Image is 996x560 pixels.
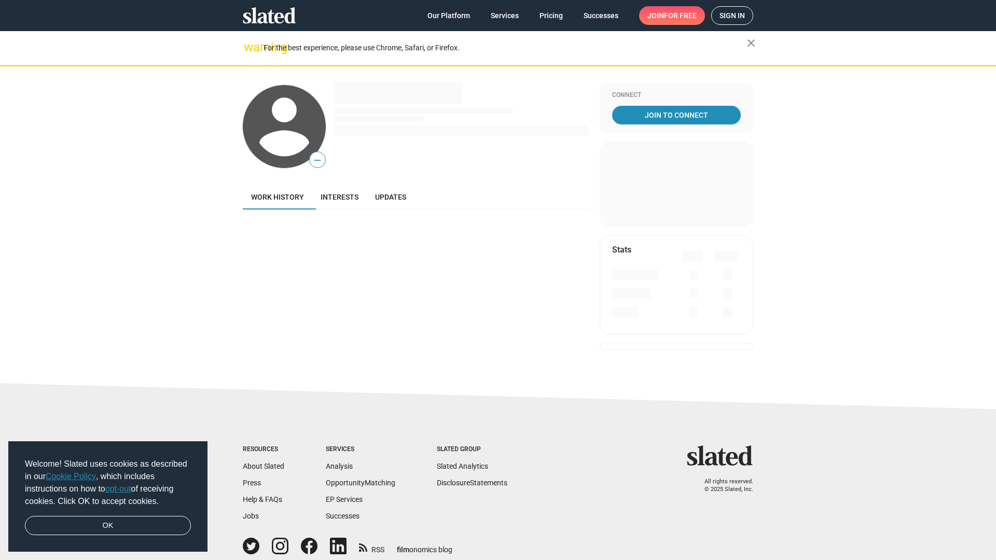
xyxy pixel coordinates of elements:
[312,185,367,209] a: Interests
[614,106,739,124] span: Join To Connect
[326,479,395,487] a: OpportunityMatching
[711,6,753,25] a: Sign in
[419,6,478,25] a: Our Platform
[243,462,284,470] a: About Slated
[25,516,191,536] a: dismiss cookie message
[375,193,406,201] span: Updates
[326,445,395,454] div: Services
[251,193,304,201] span: Work history
[584,6,618,25] span: Successes
[427,6,470,25] span: Our Platform
[397,537,452,555] a: filmonomics blog
[647,6,697,25] span: Join
[244,41,256,53] mat-icon: warning
[326,462,353,470] a: Analysis
[539,6,563,25] span: Pricing
[612,106,741,124] a: Join To Connect
[745,37,757,49] mat-icon: close
[612,244,631,255] mat-card-title: Stats
[531,6,571,25] a: Pricing
[367,185,414,209] a: Updates
[46,472,96,481] a: Cookie Policy
[575,6,627,25] a: Successes
[612,91,741,100] div: Connect
[25,458,191,508] span: Welcome! Slated uses cookies as described in our , which includes instructions on how to of recei...
[326,512,359,520] a: Successes
[105,484,131,493] a: opt-out
[437,445,507,454] div: Slated Group
[243,495,282,503] a: Help & FAQs
[326,495,363,503] a: EP Services
[243,185,312,209] a: Work history
[694,478,753,493] p: All rights reserved. © 2025 Slated, Inc.
[482,6,527,25] a: Services
[321,193,358,201] span: Interests
[243,445,284,454] div: Resources
[397,545,409,554] span: film
[243,479,261,487] a: Press
[359,539,384,555] a: RSS
[243,512,259,520] a: Jobs
[664,6,697,25] span: for free
[310,153,325,167] span: —
[639,6,705,25] a: Joinfor free
[491,6,519,25] span: Services
[437,462,488,470] a: Slated Analytics
[720,7,745,24] span: Sign in
[437,479,507,487] a: DisclosureStatements
[264,41,747,55] div: For the best experience, please use Chrome, Safari, or Firefox.
[8,441,208,552] div: cookieconsent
